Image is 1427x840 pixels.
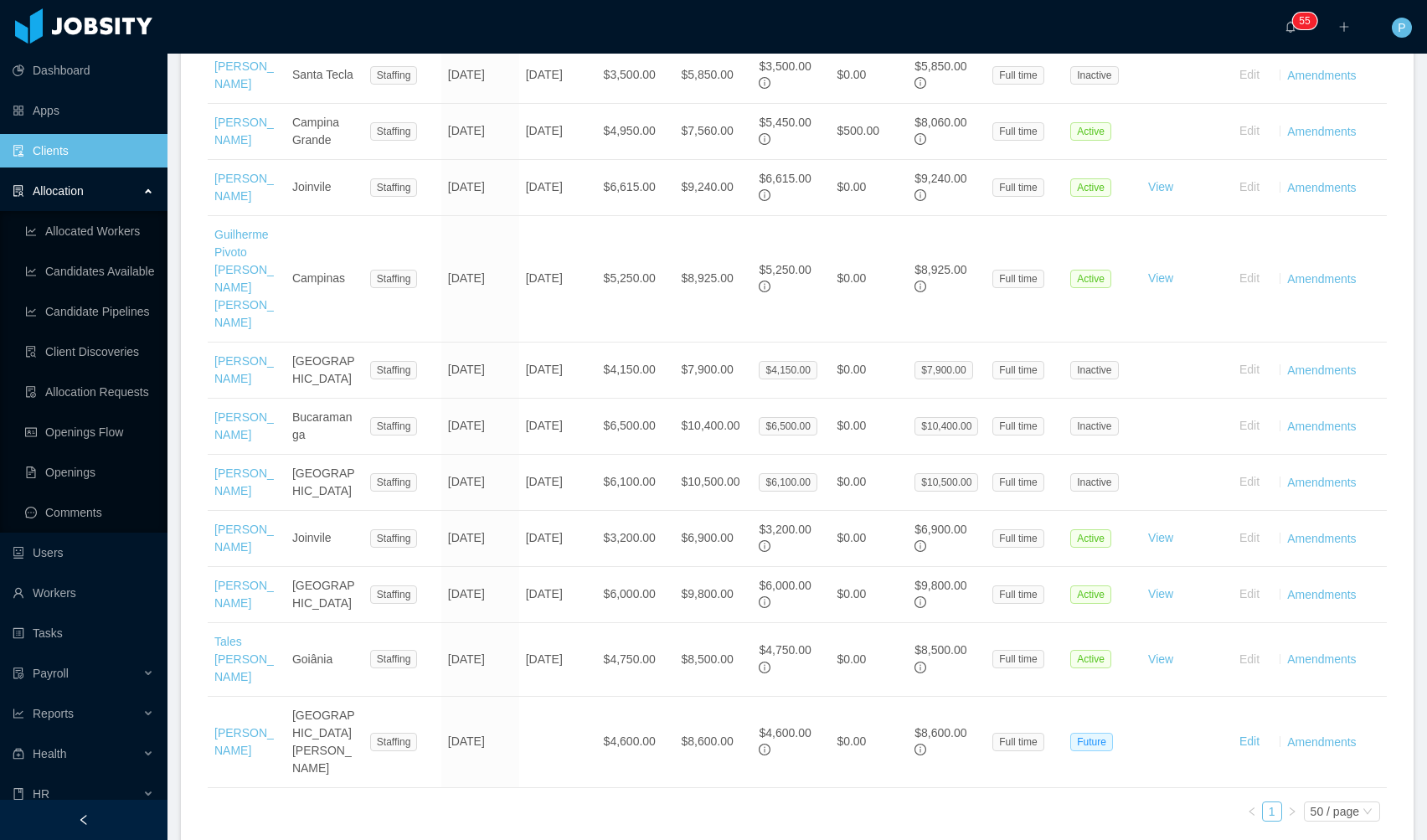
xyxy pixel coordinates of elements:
[1338,21,1350,33] i: icon: plus
[675,399,753,455] td: $10,400.00
[1148,587,1173,600] a: View
[519,160,597,216] td: [DATE]
[33,667,69,680] span: Payroll
[675,623,753,697] td: $8,500.00
[1070,417,1118,435] span: Inactive
[597,623,675,697] td: $4,750.00
[214,726,274,757] a: [PERSON_NAME]
[759,116,811,129] span: $5,450.00
[441,399,519,455] td: [DATE]
[370,585,417,604] span: Staffing
[1287,180,1356,193] a: Amendments
[675,343,753,399] td: $7,900.00
[286,160,363,216] td: Joinvile
[597,48,675,104] td: $3,500.00
[286,399,363,455] td: Bucaramanga
[13,94,154,127] a: icon: appstoreApps
[1226,525,1273,552] button: Edit
[759,263,811,276] span: $5,250.00
[286,343,363,399] td: [GEOGRAPHIC_DATA]
[1226,413,1273,440] button: Edit
[837,531,866,544] span: $0.00
[519,455,597,511] td: [DATE]
[914,662,926,673] span: info-circle
[33,184,84,198] span: Allocation
[597,160,675,216] td: $6,615.00
[759,133,770,145] span: info-circle
[1226,62,1273,89] button: Edit
[1226,174,1273,201] button: Edit
[1305,13,1311,29] p: 5
[759,172,811,185] span: $6,615.00
[13,748,24,760] i: icon: medicine-box
[13,134,154,167] a: icon: auditClients
[597,511,675,567] td: $3,200.00
[519,511,597,567] td: [DATE]
[759,596,770,608] span: info-circle
[519,623,597,697] td: [DATE]
[992,529,1043,548] span: Full time
[1070,585,1111,604] span: Active
[370,650,417,668] span: Staffing
[1226,118,1273,145] button: Edit
[214,228,274,329] a: Guilherme Pivoto [PERSON_NAME] [PERSON_NAME]
[837,363,866,376] span: $0.00
[675,511,753,567] td: $6,900.00
[1226,646,1273,673] button: Edit
[1226,729,1273,755] button: Edit
[675,697,753,788] td: $8,600.00
[286,104,363,160] td: Campina Grande
[1247,807,1257,817] i: icon: left
[1070,473,1118,492] span: Inactive
[1148,271,1173,285] a: View
[759,361,817,379] span: $4,150.00
[33,707,74,720] span: Reports
[370,178,417,197] span: Staffing
[441,623,519,697] td: [DATE]
[25,295,154,328] a: icon: line-chartCandidate Pipelines
[214,354,274,385] a: [PERSON_NAME]
[214,466,274,497] a: [PERSON_NAME]
[992,473,1043,492] span: Full time
[13,616,154,650] a: icon: profileTasks
[1299,13,1305,29] p: 5
[1262,801,1282,822] li: 1
[837,652,866,666] span: $0.00
[675,567,753,623] td: $9,800.00
[441,567,519,623] td: [DATE]
[914,473,978,492] span: $10,500.00
[1226,357,1273,384] button: Edit
[597,567,675,623] td: $6,000.00
[597,697,675,788] td: $4,600.00
[1287,419,1356,432] a: Amendments
[1148,531,1173,544] a: View
[25,496,154,529] a: icon: messageComments
[914,77,926,89] span: info-circle
[1287,475,1356,488] a: Amendments
[13,54,154,87] a: icon: pie-chartDashboard
[1263,802,1281,821] a: 1
[441,455,519,511] td: [DATE]
[286,697,363,788] td: [GEOGRAPHIC_DATA][PERSON_NAME]
[597,216,675,343] td: $5,250.00
[992,733,1043,751] span: Full time
[1287,363,1356,376] a: Amendments
[992,650,1043,668] span: Full time
[837,587,866,600] span: $0.00
[25,375,154,409] a: icon: file-doneAllocation Requests
[25,255,154,288] a: icon: line-chartCandidates Available
[33,787,49,801] span: HR
[286,48,363,104] td: Santa Tecla
[370,733,417,751] span: Staffing
[675,455,753,511] td: $10,500.00
[1287,807,1297,817] i: icon: right
[25,214,154,248] a: icon: line-chartAllocated Workers
[914,59,966,73] span: $5,850.00
[759,77,770,89] span: info-circle
[1287,587,1356,600] a: Amendments
[13,788,24,800] i: icon: book
[1070,361,1118,379] span: Inactive
[1226,265,1273,292] button: Edit
[759,726,811,740] span: $4,600.00
[1311,802,1359,821] div: 50 / page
